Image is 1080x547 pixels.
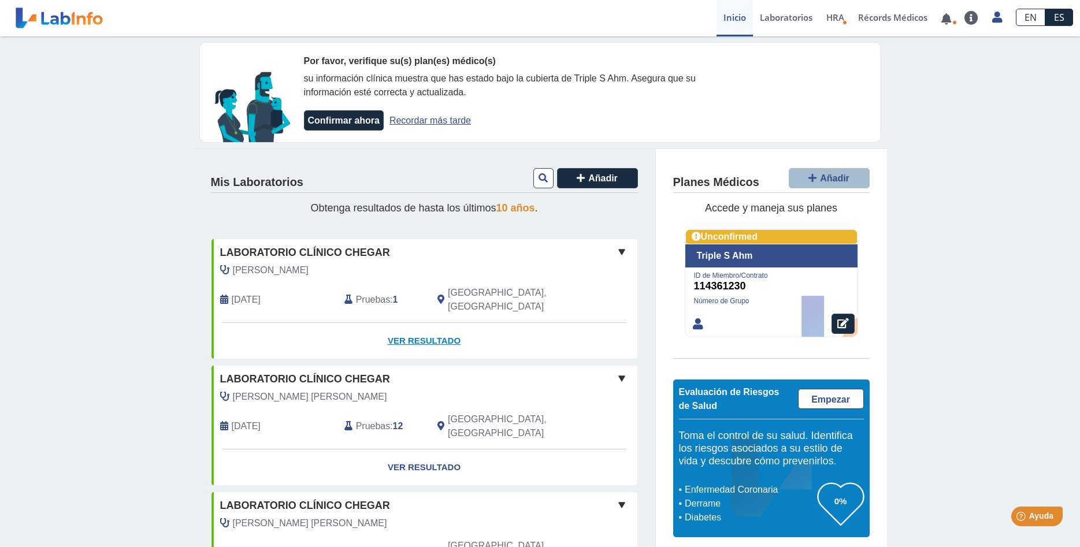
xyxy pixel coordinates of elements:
div: : [336,286,429,314]
span: Laboratorio Clínico Chegar [220,245,390,261]
span: Rio Grande, PR [448,412,576,440]
span: Flores Cheverez, Victor [233,390,387,404]
span: Empezar [811,395,850,404]
span: Obtenga resultados de hasta los últimos . [310,202,537,214]
span: Pruebas [356,293,390,307]
span: Evaluación de Riesgos de Salud [679,387,780,411]
span: su información clínica muestra que has estado bajo la cubierta de Triple S Ahm. Asegura que su in... [304,73,696,97]
span: 2025-08-12 [232,293,261,307]
li: Enfermedad Coronaria [682,483,818,497]
span: Añadir [588,173,618,183]
li: Diabetes [682,511,818,524]
button: Añadir [557,168,638,188]
a: Empezar [798,389,864,409]
a: ES [1045,9,1073,26]
button: Añadir [789,168,870,188]
span: Pruebas [356,419,390,433]
span: Laboratorio Clínico Chegar [220,498,390,513]
span: 10 años [496,202,535,214]
span: Solivan, Pedro [233,263,309,277]
span: HRA [826,12,844,23]
h5: Toma el control de su salud. Identifica los riesgos asociados a su estilo de vida y descubre cómo... [679,430,864,467]
a: Recordar más tarde [389,116,471,125]
button: Confirmar ahora [304,110,384,131]
a: EN [1016,9,1045,26]
div: : [336,412,429,440]
b: 12 [393,421,403,431]
h4: Planes Médicos [673,176,759,189]
span: Laboratorio Clínico Chegar [220,371,390,387]
a: Ver Resultado [211,323,637,359]
h4: Mis Laboratorios [211,176,303,189]
span: Añadir [820,173,849,183]
a: Ver Resultado [211,449,637,486]
span: Flores Cheverez, Victor [233,516,387,530]
b: 1 [393,295,398,304]
iframe: Help widget launcher [977,502,1067,534]
div: Por favor, verifique su(s) plan(es) médico(s) [304,54,714,68]
span: 2025-03-08 [232,419,261,433]
span: Rio Grande, PR [448,286,576,314]
h3: 0% [818,494,864,508]
li: Derrame [682,497,818,511]
span: Accede y maneja sus planes [705,202,837,214]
